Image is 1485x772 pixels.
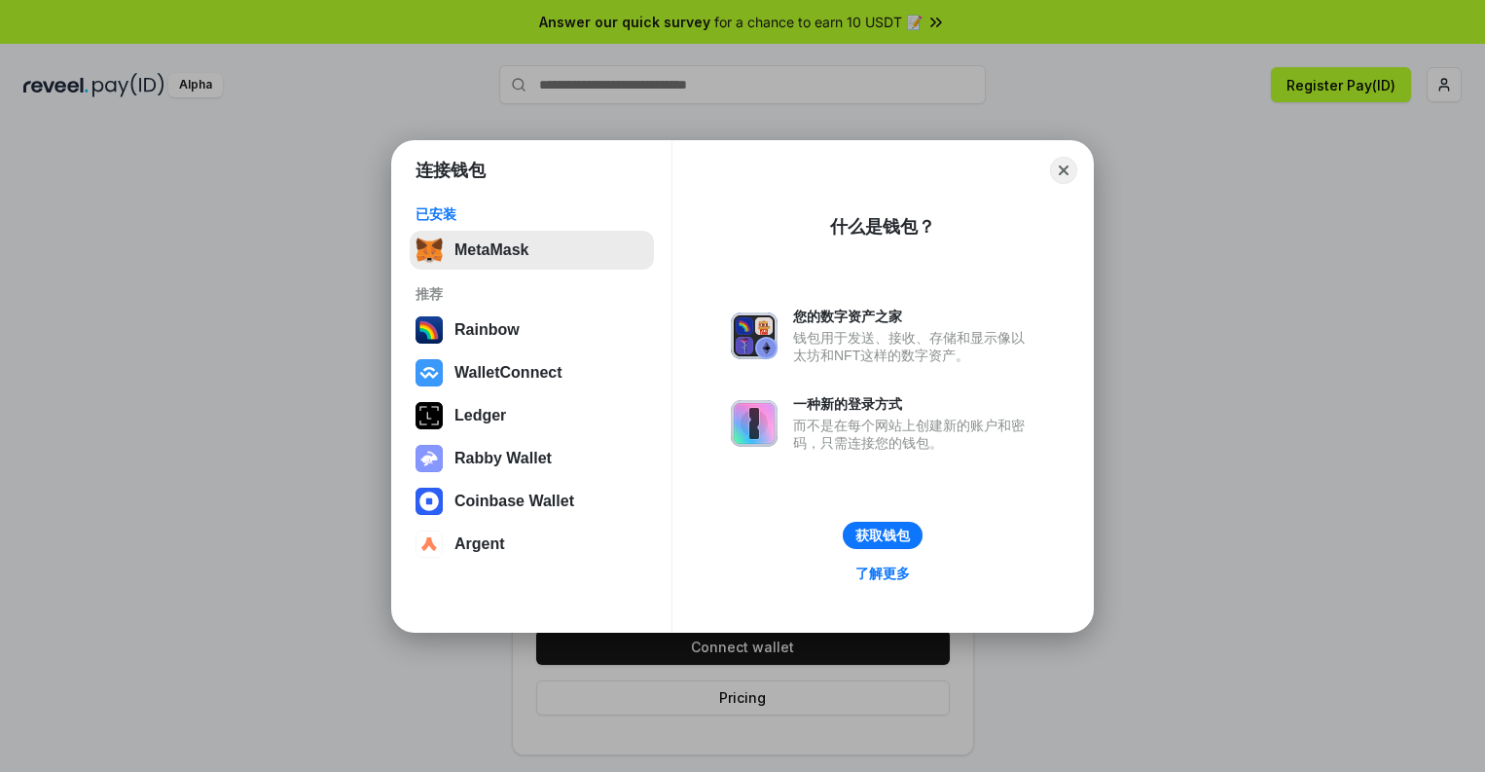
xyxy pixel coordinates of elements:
div: WalletConnect [454,364,562,382]
button: Argent [410,525,654,564]
div: 而不是在每个网站上创建新的账户和密码，只需连接您的钱包。 [793,417,1034,452]
img: svg+xml,%3Csvg%20xmlns%3D%22http%3A%2F%2Fwww.w3.org%2F2000%2Fsvg%22%20fill%3D%22none%22%20viewBox... [416,445,443,472]
h1: 连接钱包 [416,159,486,182]
img: svg+xml,%3Csvg%20width%3D%2228%22%20height%3D%2228%22%20viewBox%3D%220%200%2028%2028%22%20fill%3D... [416,531,443,558]
button: Coinbase Wallet [410,482,654,521]
div: Rainbow [454,321,520,339]
button: Ledger [410,396,654,435]
img: svg+xml,%3Csvg%20xmlns%3D%22http%3A%2F%2Fwww.w3.org%2F2000%2Fsvg%22%20fill%3D%22none%22%20viewBox... [731,312,778,359]
div: Argent [454,535,505,553]
img: svg+xml,%3Csvg%20fill%3D%22none%22%20height%3D%2233%22%20viewBox%3D%220%200%2035%2033%22%20width%... [416,237,443,264]
button: MetaMask [410,231,654,270]
div: 已安装 [416,205,648,223]
img: svg+xml,%3Csvg%20xmlns%3D%22http%3A%2F%2Fwww.w3.org%2F2000%2Fsvg%22%20fill%3D%22none%22%20viewBox... [731,400,778,447]
div: 推荐 [416,285,648,303]
div: 钱包用于发送、接收、存储和显示像以太坊和NFT这样的数字资产。 [793,329,1034,364]
img: svg+xml,%3Csvg%20xmlns%3D%22http%3A%2F%2Fwww.w3.org%2F2000%2Fsvg%22%20width%3D%2228%22%20height%3... [416,402,443,429]
div: 什么是钱包？ [830,215,935,239]
div: 获取钱包 [855,527,910,544]
button: 获取钱包 [843,522,923,549]
img: svg+xml,%3Csvg%20width%3D%22120%22%20height%3D%22120%22%20viewBox%3D%220%200%20120%20120%22%20fil... [416,316,443,344]
div: MetaMask [454,241,528,259]
div: 一种新的登录方式 [793,395,1034,413]
button: WalletConnect [410,353,654,392]
img: svg+xml,%3Csvg%20width%3D%2228%22%20height%3D%2228%22%20viewBox%3D%220%200%2028%2028%22%20fill%3D... [416,488,443,515]
a: 了解更多 [844,561,922,586]
div: 了解更多 [855,565,910,582]
button: Rabby Wallet [410,439,654,478]
div: Rabby Wallet [454,450,552,467]
button: Rainbow [410,311,654,349]
img: svg+xml,%3Csvg%20width%3D%2228%22%20height%3D%2228%22%20viewBox%3D%220%200%2028%2028%22%20fill%3D... [416,359,443,386]
button: Close [1050,157,1077,184]
div: 您的数字资产之家 [793,308,1034,325]
div: Coinbase Wallet [454,493,574,510]
div: Ledger [454,407,506,424]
